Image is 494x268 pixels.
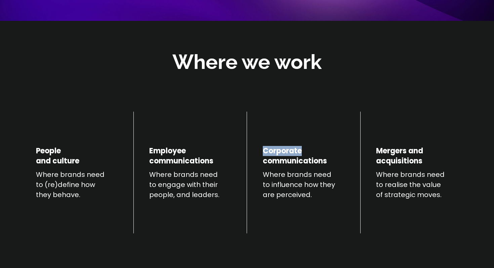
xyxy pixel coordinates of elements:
[376,146,423,166] h4: Mergers and acquisitions
[263,146,327,166] h4: Corporate communications
[376,169,458,200] p: Where brands need to realise the value of strategic moves.
[149,169,231,200] p: Where brands need to engage with their people, and leaders.
[172,48,322,76] h2: Where we work
[36,169,118,200] p: Where brands need to (re)define how they behave.
[149,146,213,166] h4: Employee communications
[36,146,79,166] h4: People and culture
[263,169,345,200] p: Where brands need to influence how they are perceived.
